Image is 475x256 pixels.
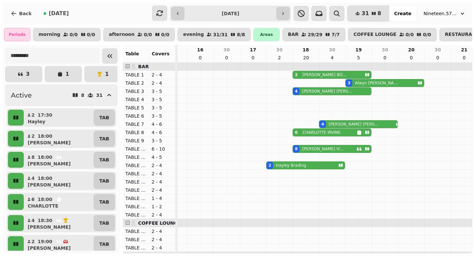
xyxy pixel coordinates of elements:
[302,72,348,77] p: [PERSON_NAME] BOON
[378,11,381,16] span: 8
[406,32,414,37] p: 0 / 0
[125,244,146,251] p: TABLE 22
[308,32,322,37] p: 29 / 29
[25,131,92,147] button: 218:00[PERSON_NAME]
[28,203,58,209] p: CHARLOTTE
[25,110,92,126] button: 217:30Hayley
[152,80,173,86] p: 2 - 4
[253,28,280,41] div: Areas
[152,203,173,210] p: 1 - 2
[25,194,92,210] button: 618:00CHARLOTTE
[152,187,173,193] p: 2 - 4
[152,179,173,185] p: 2 - 4
[125,203,146,210] p: TABLE 19
[96,93,103,98] p: 31
[125,179,146,185] p: TABLE 16
[332,32,340,37] p: 7 / 7
[125,236,146,243] p: TABLE 21
[302,46,309,53] p: 18
[38,238,52,245] p: 19:00
[152,88,173,95] p: 3 - 5
[161,32,170,37] p: 0 / 0
[329,122,379,127] p: [PERSON_NAME] [PERSON_NAME]
[25,152,92,168] button: 818:00[PERSON_NAME]
[31,154,35,160] p: 8
[125,96,146,103] p: TABLE 4
[39,32,60,37] p: morning
[408,46,414,53] p: 20
[99,199,109,205] p: TAB
[394,11,411,16] span: Create
[295,72,298,77] div: 2
[295,130,298,135] div: 6
[11,91,32,100] h2: Active
[84,66,121,82] button: 1
[152,104,173,111] p: 3 - 5
[223,46,230,53] p: 30
[321,122,324,127] div: 4
[94,110,115,126] button: TAB
[45,66,82,82] button: 1
[152,71,173,78] p: 2 - 4
[177,28,251,41] button: evening31/318/8
[295,146,298,152] div: 8
[250,46,256,53] p: 17
[282,28,345,41] button: BAR29/297/7
[81,93,84,98] p: 8
[125,146,146,152] p: TABLE 10
[125,113,146,119] p: TABLE 6
[28,182,71,188] p: [PERSON_NAME]
[99,178,109,184] p: TAB
[38,196,52,203] p: 18:00
[409,54,414,61] p: 0
[424,10,457,17] span: Nineteen.57 Restaurant & Bar
[125,187,146,193] p: TABLE 17
[125,121,146,128] p: TABLE 7
[152,228,173,235] p: 2 - 4
[103,28,175,41] button: afternoon0/00/0
[461,46,467,53] p: 21
[70,32,78,37] p: 0 / 0
[152,236,173,243] p: 2 - 4
[49,11,69,16] span: [DATE]
[356,54,361,61] p: 5
[94,215,115,231] button: TAB
[302,130,340,135] p: CHARLOTTE IRVINE
[276,163,306,168] p: Hayley Brading
[131,220,181,226] span: 🍴 COFFEE LOUNGE
[31,112,35,118] p: 2
[423,32,431,37] p: 0 / 0
[224,54,229,61] p: 0
[28,118,45,125] p: Hayley
[302,89,353,94] p: [PERSON_NAME] [PERSON_NAME]
[362,11,369,16] span: 31
[94,131,115,147] button: TAB
[250,54,256,61] p: 0
[31,133,35,139] p: 2
[125,137,146,144] p: TABLE 9
[152,51,170,56] span: Covers
[99,114,109,121] p: TAB
[38,6,74,21] button: [DATE]
[125,80,146,86] p: TABLE 2
[99,135,109,142] p: TAB
[87,32,95,37] p: 0 / 0
[19,11,32,16] span: Back
[389,6,417,21] button: Create
[152,154,173,160] p: 4 - 5
[125,51,139,56] span: Table
[152,146,173,152] p: 6 - 10
[144,32,152,37] p: 0 / 0
[31,217,35,224] p: 4
[38,154,52,160] p: 18:00
[213,32,228,37] p: 31 / 31
[131,64,149,69] span: 🍴 BAR
[269,163,271,168] div: 2
[382,46,388,53] p: 30
[28,224,71,230] p: [PERSON_NAME]
[65,71,69,77] p: 1
[125,195,146,202] p: TABLE 18
[28,245,71,251] p: [PERSON_NAME]
[276,46,282,53] p: 30
[152,121,173,128] p: 4 - 6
